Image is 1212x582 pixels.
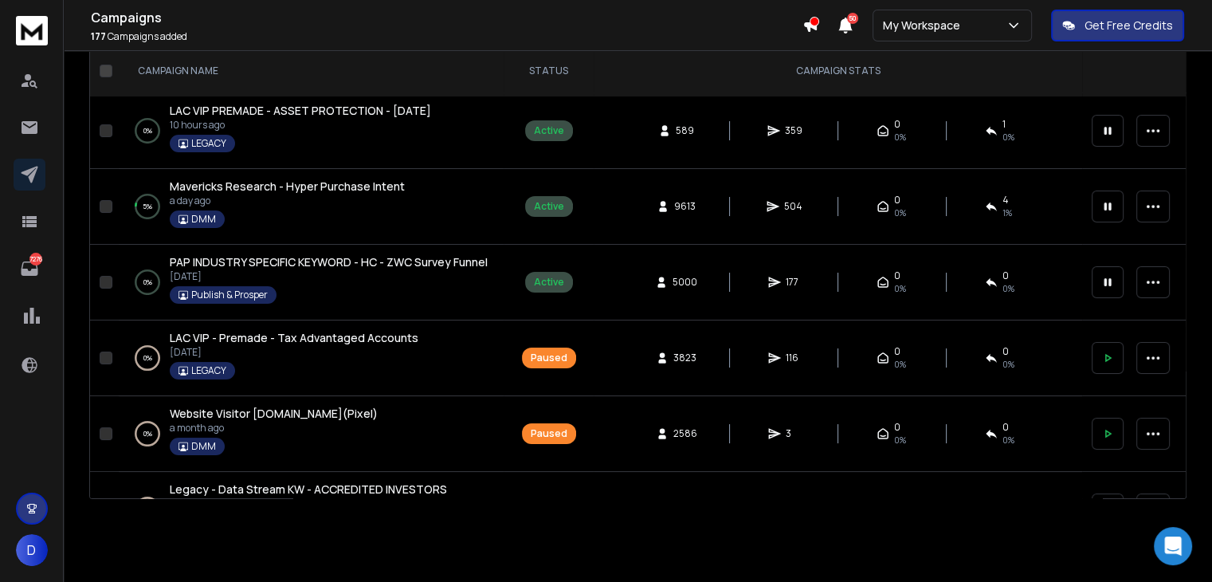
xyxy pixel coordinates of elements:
span: 0 [1002,421,1009,434]
span: 177 [786,276,802,289]
a: Website Visitor [DOMAIN_NAME](Pixel) [170,406,378,422]
span: 5000 [673,276,697,289]
span: 359 [785,124,802,137]
span: 2586 [673,427,697,440]
span: 3 [786,427,802,440]
p: a day ago [170,195,405,207]
button: Get Free Credits [1051,10,1184,41]
p: LEGACY [191,364,226,377]
p: DMM [191,440,216,453]
span: LAC VIP - Premade - Tax Advantaged Accounts [170,330,418,345]
span: 504 [784,200,802,213]
a: LAC VIP PREMADE - ASSET PROTECTION - [DATE] [170,103,431,119]
p: 0 % [143,350,152,366]
a: Legacy - Data Stream KW - ACCREDITED INVESTORS [170,482,447,497]
div: Active [534,276,564,289]
td: 0%LAC VIP - Premade - Tax Advantaged Accounts[DATE]LEGACY [119,320,504,396]
div: Open Intercom Messenger [1154,527,1192,565]
td: 0%Legacy - Data Stream KW - ACCREDITED INVESTORSa month agoLEGACY [119,472,504,548]
p: a month ago [170,497,447,510]
p: [DATE] [170,270,488,283]
td: 5%Mavericks Research - Hyper Purchase Intenta day agoDMM [119,169,504,245]
span: 1 % [1002,206,1012,219]
td: 0%PAP INDUSTRY SPECIFIC KEYWORD - HC - ZWC Survey Funnel[DATE]Publish & Prosper [119,245,504,320]
p: DMM [191,213,216,226]
span: 4 [1002,194,1009,206]
span: 0% [894,434,906,446]
a: LAC VIP - Premade - Tax Advantaged Accounts [170,330,418,346]
span: 0 [1002,269,1009,282]
td: 0%LAC VIP PREMADE - ASSET PROTECTION - [DATE]10 hours agoLEGACY [119,93,504,169]
span: PAP INDUSTRY SPECIFIC KEYWORD - HC - ZWC Survey Funnel [170,254,488,269]
div: Active [534,124,564,137]
span: 0% [894,206,906,219]
span: 0 % [1002,358,1014,371]
img: logo [16,16,48,45]
div: Paused [531,352,567,364]
span: 177 [91,29,106,43]
span: 0 [894,345,900,358]
div: Paused [531,427,567,440]
a: 7276 [14,253,45,285]
div: Active [534,200,564,213]
p: Get Free Credits [1085,18,1173,33]
td: 0%Website Visitor [DOMAIN_NAME](Pixel)a month agoDMM [119,396,504,472]
span: 589 [676,124,694,137]
span: Website Visitor [DOMAIN_NAME](Pixel) [170,406,378,421]
span: 0% [894,358,906,371]
span: 0 % [1002,434,1014,446]
span: Mavericks Research - Hyper Purchase Intent [170,179,405,194]
span: 0 [894,421,900,434]
span: 0% [894,131,906,144]
span: 1 [1002,118,1006,131]
p: 0 % [143,274,152,290]
th: CAMPAIGN NAME [119,45,504,97]
p: 0 % [143,123,152,139]
p: My Workspace [883,18,967,33]
th: CAMPAIGN STATS [594,45,1082,97]
p: 7276 [29,253,42,265]
button: D [16,534,48,566]
span: 0 % [1002,131,1014,144]
a: PAP INDUSTRY SPECIFIC KEYWORD - HC - ZWC Survey Funnel [170,254,488,270]
p: 0 % [143,426,152,442]
span: 0 [894,497,900,509]
p: Campaigns added [91,30,802,43]
span: 0 [1002,345,1009,358]
p: 5 % [143,199,152,214]
span: 9613 [674,200,696,213]
p: 10 hours ago [170,119,431,132]
span: 0 [894,118,900,131]
p: LEGACY [191,137,226,150]
a: Mavericks Research - Hyper Purchase Intent [170,179,405,195]
span: 0 % [1002,282,1014,295]
span: 0 [894,194,900,206]
th: STATUS [504,45,594,97]
p: Publish & Prosper [191,289,268,301]
h1: Campaigns [91,8,802,27]
span: 116 [786,352,802,364]
p: a month ago [170,422,378,435]
p: [DATE] [170,346,418,359]
span: 0 [1002,497,1009,509]
span: 0 [894,269,900,282]
span: 3823 [673,352,696,364]
span: 50 [847,13,858,24]
span: LAC VIP PREMADE - ASSET PROTECTION - [DATE] [170,103,431,118]
span: 0% [894,282,906,295]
